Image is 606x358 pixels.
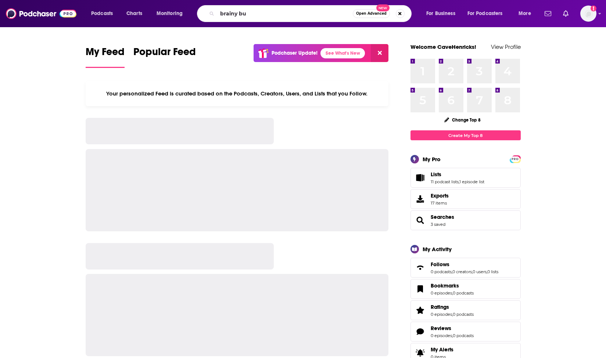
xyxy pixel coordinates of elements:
[580,6,596,22] span: Logged in as CaveHenricks
[423,246,452,253] div: My Activity
[410,210,521,230] span: Searches
[452,269,452,274] span: ,
[410,300,521,320] span: Ratings
[410,279,521,299] span: Bookmarks
[86,46,125,62] span: My Feed
[591,6,596,11] svg: Add a profile image
[487,269,498,274] a: 0 lists
[413,326,428,337] a: Reviews
[376,4,390,11] span: New
[487,269,487,274] span: ,
[473,269,487,274] a: 0 users
[204,5,419,22] div: Search podcasts, credits, & more...
[513,8,540,19] button: open menu
[157,8,183,19] span: Monitoring
[431,261,498,268] a: Follows
[91,8,113,19] span: Podcasts
[217,8,353,19] input: Search podcasts, credits, & more...
[423,156,441,163] div: My Pro
[431,171,441,178] span: Lists
[410,322,521,341] span: Reviews
[413,305,428,315] a: Ratings
[151,8,192,19] button: open menu
[126,8,142,19] span: Charts
[453,312,474,317] a: 0 podcasts
[491,43,521,50] a: View Profile
[426,8,455,19] span: For Business
[453,333,474,338] a: 0 podcasts
[410,189,521,209] a: Exports
[86,46,125,68] a: My Feed
[431,171,484,178] a: Lists
[86,8,122,19] button: open menu
[580,6,596,22] button: Show profile menu
[122,8,147,19] a: Charts
[410,258,521,278] span: Follows
[511,156,520,162] span: PRO
[440,115,485,124] button: Change Top 8
[410,43,476,50] a: Welcome CaveHenricks!
[511,156,520,162] a: PRO
[133,46,196,68] a: Popular Feed
[413,284,428,294] a: Bookmarks
[431,346,453,353] span: My Alerts
[413,348,428,358] span: My Alerts
[560,7,571,20] a: Show notifications dropdown
[431,312,452,317] a: 0 episodes
[421,8,465,19] button: open menu
[452,290,453,296] span: ,
[431,192,449,199] span: Exports
[459,179,484,184] a: 1 episode list
[580,6,596,22] img: User Profile
[431,200,449,206] span: 17 items
[413,173,428,183] a: Lists
[431,290,452,296] a: 0 episodes
[452,333,453,338] span: ,
[472,269,473,274] span: ,
[86,81,389,106] div: Your personalized Feed is curated based on the Podcasts, Creators, Users, and Lists that you Follow.
[413,194,428,204] span: Exports
[431,179,459,184] a: 11 podcast lists
[431,222,445,227] a: 3 saved
[459,179,459,184] span: ,
[542,7,554,20] a: Show notifications dropdown
[431,282,459,289] span: Bookmarks
[431,261,449,268] span: Follows
[353,9,390,18] button: Open AdvancedNew
[431,214,454,220] a: Searches
[431,304,449,310] span: Ratings
[431,333,452,338] a: 0 episodes
[519,8,531,19] span: More
[431,325,474,332] a: Reviews
[356,12,387,15] span: Open Advanced
[467,8,503,19] span: For Podcasters
[413,215,428,225] a: Searches
[431,269,452,274] a: 0 podcasts
[453,290,474,296] a: 0 podcasts
[431,325,451,332] span: Reviews
[452,312,453,317] span: ,
[133,46,196,62] span: Popular Feed
[272,50,318,56] p: Podchaser Update!
[431,282,474,289] a: Bookmarks
[320,48,365,58] a: See What's New
[413,263,428,273] a: Follows
[463,8,513,19] button: open menu
[6,7,76,21] img: Podchaser - Follow, Share and Rate Podcasts
[410,130,521,140] a: Create My Top 8
[452,269,472,274] a: 0 creators
[431,304,474,310] a: Ratings
[410,168,521,188] span: Lists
